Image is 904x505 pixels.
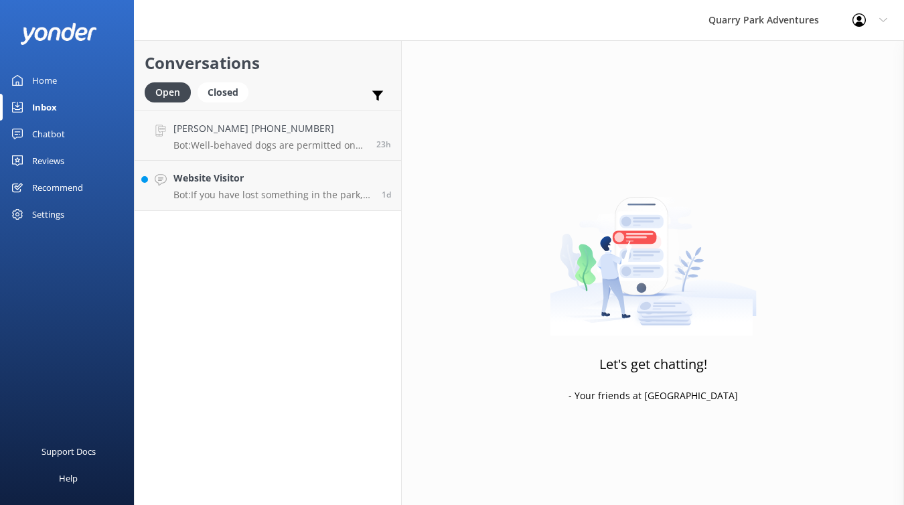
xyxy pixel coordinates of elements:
[173,189,372,201] p: Bot: If you have lost something in the park, please reach out to us via phone at [PHONE_NUMBER] o...
[145,50,391,76] h2: Conversations
[32,174,83,201] div: Recommend
[42,438,96,465] div: Support Docs
[32,147,64,174] div: Reviews
[173,139,366,151] p: Bot: Well-behaved dogs are permitted on the main paths at the top of the Quarry as long as they a...
[382,189,391,200] span: Aug 19 2025 03:23pm (UTC -07:00) America/Tijuana
[20,23,97,45] img: yonder-white-logo.png
[135,161,401,211] a: Website VisitorBot:If you have lost something in the park, please reach out to us via phone at [P...
[376,139,391,150] span: Aug 19 2025 05:41pm (UTC -07:00) America/Tijuana
[32,94,57,121] div: Inbox
[32,121,65,147] div: Chatbot
[599,354,707,375] h3: Let's get chatting!
[198,82,248,102] div: Closed
[32,201,64,228] div: Settings
[145,84,198,99] a: Open
[173,121,366,136] h4: [PERSON_NAME] [PHONE_NUMBER]
[135,111,401,161] a: [PERSON_NAME] [PHONE_NUMBER]Bot:Well-behaved dogs are permitted on the main paths at the top of t...
[59,465,78,492] div: Help
[198,84,255,99] a: Closed
[550,169,757,336] img: artwork of a man stealing a conversation from at giant smartphone
[173,171,372,186] h4: Website Visitor
[145,82,191,102] div: Open
[32,67,57,94] div: Home
[569,388,738,403] p: - Your friends at [GEOGRAPHIC_DATA]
